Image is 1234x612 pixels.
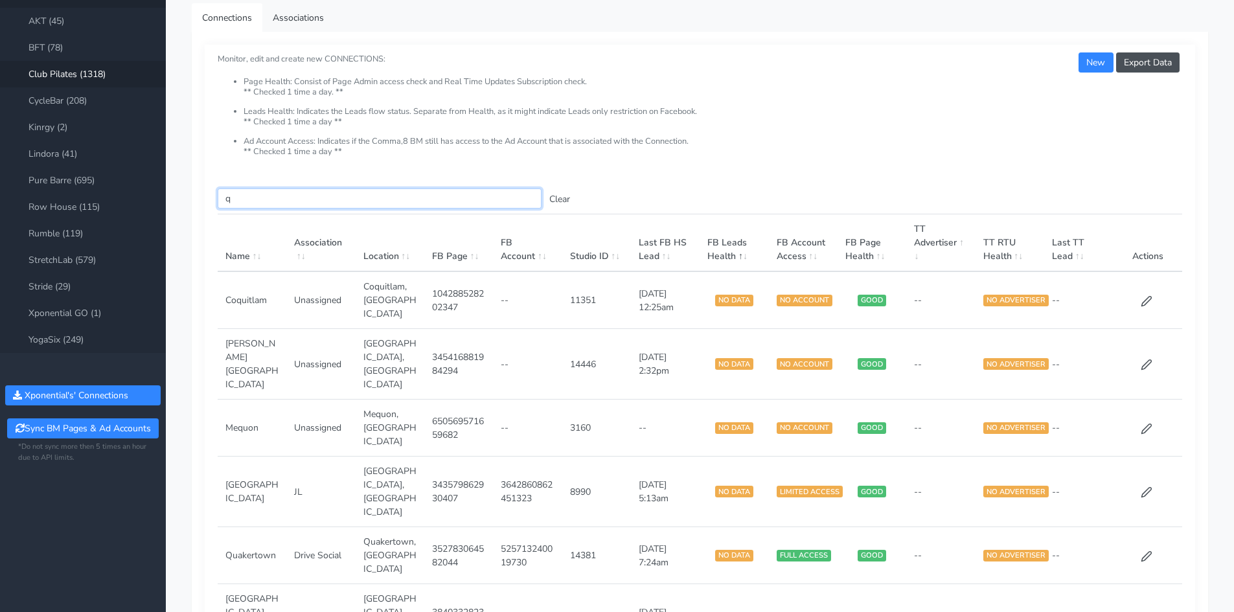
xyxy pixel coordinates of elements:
[286,214,355,272] th: Association
[777,486,843,497] span: LIMITED ACCESS
[562,329,631,400] td: 14446
[631,271,700,329] td: [DATE] 12:25am
[631,527,700,584] td: [DATE] 7:24am
[906,214,975,272] th: TT Advertiser
[983,550,1049,561] span: NO ADVERTISER
[356,457,424,527] td: [GEOGRAPHIC_DATA],[GEOGRAPHIC_DATA]
[192,3,262,32] a: Connections
[356,400,424,457] td: Mequon,[GEOGRAPHIC_DATA]
[5,385,161,405] button: Xponential's' Connections
[244,77,1182,107] li: Page Health: Consist of Page Admin access check and Real Time Updates Subscription check. ** Chec...
[858,486,886,497] span: GOOD
[424,527,493,584] td: 352783064582044
[1113,214,1182,272] th: Actions
[424,271,493,329] td: 104288528202347
[218,527,286,584] td: Quakertown
[1044,214,1113,272] th: Last TT Lead
[218,188,542,209] input: enter text you want to search
[356,214,424,272] th: Location
[218,329,286,400] td: [PERSON_NAME][GEOGRAPHIC_DATA]
[1044,271,1113,329] td: --
[18,442,148,464] small: *Do not sync more then 5 times an hour due to API limits.
[1044,329,1113,400] td: --
[1079,52,1113,73] button: New
[715,295,753,306] span: NO DATA
[218,457,286,527] td: [GEOGRAPHIC_DATA]
[906,527,975,584] td: --
[356,271,424,329] td: Coquitlam,[GEOGRAPHIC_DATA]
[424,400,493,457] td: 650569571659682
[286,527,355,584] td: Drive Social
[858,295,886,306] span: GOOD
[244,107,1182,137] li: Leads Health: Indicates the Leads flow status. Separate from Health, as it might indicate Leads o...
[493,329,562,400] td: --
[983,422,1049,434] span: NO ADVERTISER
[218,400,286,457] td: Mequon
[218,214,286,272] th: Name
[493,271,562,329] td: --
[976,214,1044,272] th: TT RTU Health
[777,358,832,370] span: NO ACCOUNT
[631,457,700,527] td: [DATE] 5:13am
[906,271,975,329] td: --
[244,137,1182,157] li: Ad Account Access: Indicates if the Comma,8 BM still has access to the Ad Account that is associa...
[715,422,753,434] span: NO DATA
[493,214,562,272] th: FB Account
[858,550,886,561] span: GOOD
[715,486,753,497] span: NO DATA
[542,189,578,209] button: Clear
[562,400,631,457] td: 3160
[1044,527,1113,584] td: --
[218,271,286,329] td: Coquitlam
[838,214,906,272] th: FB Page Health
[562,527,631,584] td: 14381
[631,329,700,400] td: [DATE] 2:32pm
[7,418,158,438] button: Sync BM Pages & Ad Accounts
[424,329,493,400] td: 345416881984294
[562,214,631,272] th: Studio ID
[562,457,631,527] td: 8990
[777,295,832,306] span: NO ACCOUNT
[493,400,562,457] td: --
[493,457,562,527] td: 3642860862451323
[424,214,493,272] th: FB Page
[631,400,700,457] td: --
[858,422,886,434] span: GOOD
[777,550,831,561] span: FULL ACCESS
[262,3,334,32] a: Associations
[1044,457,1113,527] td: --
[286,329,355,400] td: Unassigned
[493,527,562,584] td: 525713240019730
[286,457,355,527] td: JL
[286,400,355,457] td: Unassigned
[700,214,768,272] th: FB Leads Health
[631,214,700,272] th: Last FB HS Lead
[777,422,832,434] span: NO ACCOUNT
[769,214,838,272] th: FB Account Access
[715,358,753,370] span: NO DATA
[1044,400,1113,457] td: --
[983,486,1049,497] span: NO ADVERTISER
[356,527,424,584] td: Quakertown,[GEOGRAPHIC_DATA]
[356,329,424,400] td: [GEOGRAPHIC_DATA],[GEOGRAPHIC_DATA]
[983,358,1049,370] span: NO ADVERTISER
[906,329,975,400] td: --
[715,550,753,561] span: NO DATA
[286,271,355,329] td: Unassigned
[858,358,886,370] span: GOOD
[562,271,631,329] td: 11351
[983,295,1049,306] span: NO ADVERTISER
[1116,52,1180,73] button: Export Data
[906,457,975,527] td: --
[218,43,1182,157] small: Monitor, edit and create new CONNECTIONS:
[424,457,493,527] td: 343579862930407
[906,400,975,457] td: --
